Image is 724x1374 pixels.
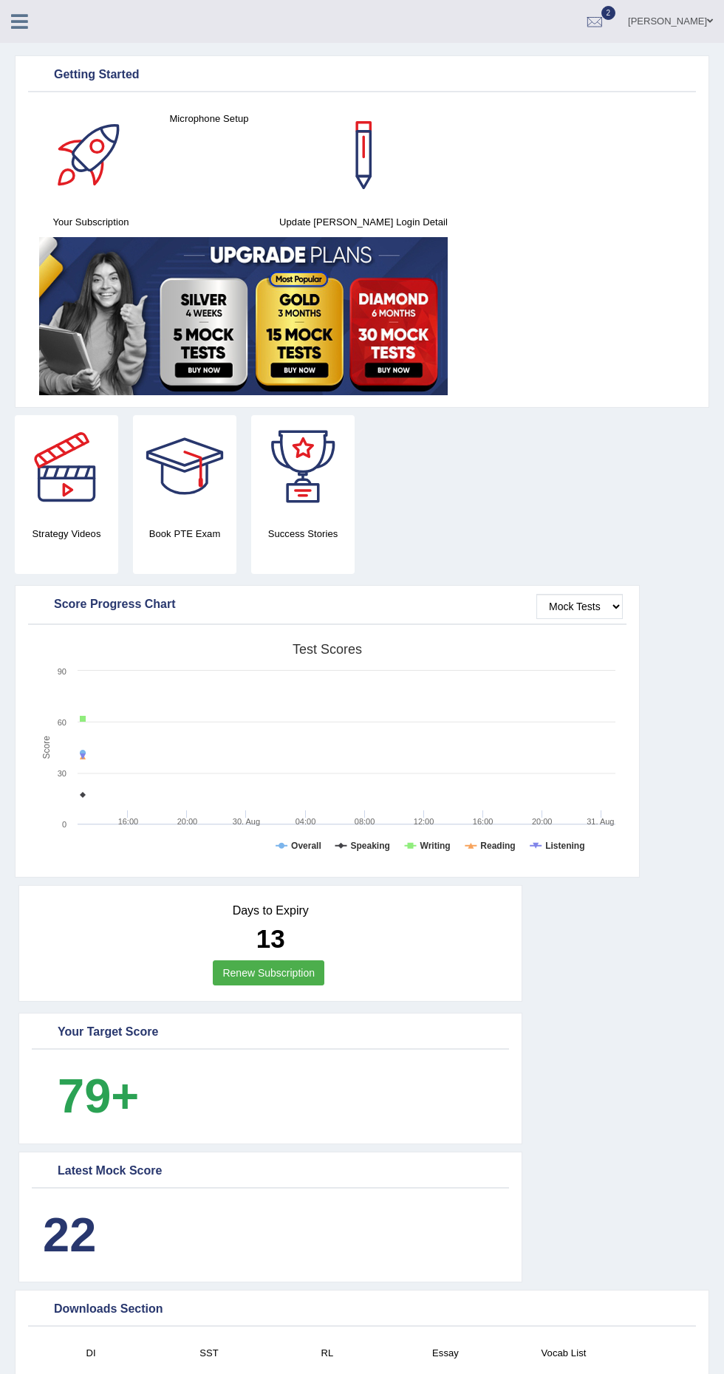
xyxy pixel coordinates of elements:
[213,960,324,985] a: Renew Subscription
[276,214,451,230] h4: Update [PERSON_NAME] Login Detail
[118,817,139,826] text: 16:00
[532,817,553,826] text: 20:00
[35,1161,505,1183] div: Latest Mock Score
[39,237,448,395] img: small5.jpg
[296,817,316,826] text: 04:00
[394,1345,497,1361] h4: Essay
[15,526,118,541] h4: Strategy Videos
[35,1022,505,1044] div: Your Target Score
[32,594,623,616] div: Score Progress Chart
[35,904,505,917] h4: Days to Expiry
[32,64,692,86] div: Getting Started
[32,1299,692,1321] div: Downloads Section
[157,111,261,126] h4: Microphone Setup
[293,642,362,657] tspan: Test scores
[133,526,236,541] h4: Book PTE Exam
[251,526,355,541] h4: Success Stories
[177,817,198,826] text: 20:00
[291,841,321,851] tspan: Overall
[58,769,66,778] text: 30
[545,841,584,851] tspan: Listening
[39,214,143,230] h4: Your Subscription
[58,1069,139,1123] b: 79+
[39,1345,143,1361] h4: DI
[157,1345,261,1361] h4: SST
[473,817,494,826] text: 16:00
[420,841,451,851] tspan: Writing
[58,667,66,676] text: 90
[256,924,285,953] b: 13
[414,817,434,826] text: 12:00
[62,820,66,829] text: 0
[512,1345,615,1361] h4: Vocab List
[43,1208,96,1262] b: 22
[276,1345,379,1361] h4: RL
[350,841,389,851] tspan: Speaking
[41,736,52,759] tspan: Score
[480,841,515,851] tspan: Reading
[58,718,66,727] text: 60
[355,817,375,826] text: 08:00
[587,817,614,826] tspan: 31. Aug
[233,817,260,826] tspan: 30. Aug
[601,6,616,20] span: 2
